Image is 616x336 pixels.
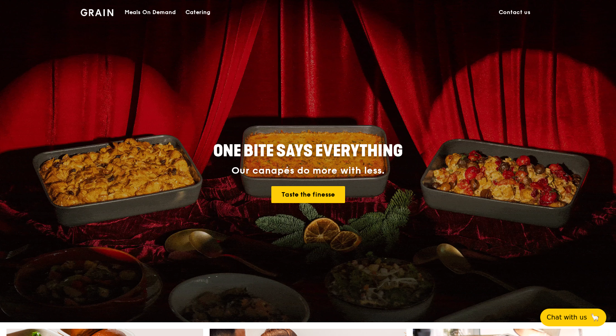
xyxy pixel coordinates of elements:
[81,9,113,16] img: Grain
[590,313,600,322] span: 🦙
[125,0,176,25] div: Meals On Demand
[494,0,535,25] a: Contact us
[163,165,453,176] div: Our canapés do more with less.
[213,141,403,161] span: ONE BITE SAYS EVERYTHING
[271,186,345,203] a: Taste the finesse
[540,309,606,326] button: Chat with us🦙
[547,313,587,322] span: Chat with us
[181,0,215,25] a: Catering
[185,0,210,25] div: Catering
